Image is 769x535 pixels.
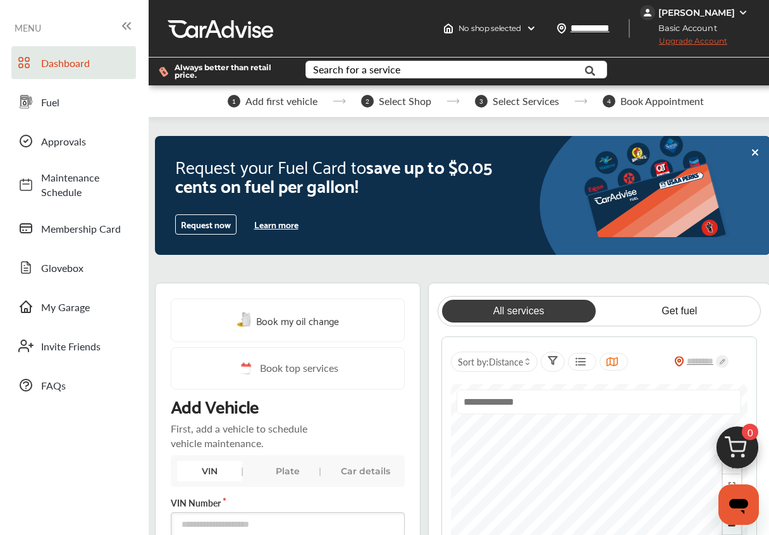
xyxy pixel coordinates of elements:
button: Request now [175,214,237,235]
span: FAQs [41,378,130,393]
a: Maintenance Schedule [11,164,136,206]
div: Plate [255,461,320,481]
img: dollor_label_vector.a70140d1.svg [159,66,168,77]
img: oil-change.e5047c97.svg [237,312,253,328]
img: cart_icon.3d0951e8.svg [707,421,768,481]
span: MENU [15,23,41,33]
p: First, add a vehicle to schedule vehicle maintenance. [171,421,335,450]
span: Upgrade Account [640,36,727,52]
span: Maintenance Schedule [41,170,130,199]
img: location_vector_orange.38f05af8.svg [674,356,684,367]
span: 1 [228,95,240,108]
span: Dashboard [41,56,130,70]
span: Select Services [493,95,559,107]
a: Dashboard [11,46,136,79]
span: 0 [742,424,758,440]
span: Fuel [41,95,130,109]
span: Approvals [41,134,130,149]
span: Zoom out [723,517,741,534]
img: header-home-logo.8d720a4f.svg [443,23,453,34]
button: Zoom out [723,516,741,534]
a: Book top services [171,347,405,390]
img: WGsFRI8htEPBVLJbROoPRyZpYNWhNONpIPPETTm6eUC0GeLEiAAAAAElFTkSuQmCC [738,8,748,18]
button: Learn more [249,215,304,234]
img: cal_icon.0803b883.svg [237,360,254,376]
a: FAQs [11,369,136,402]
span: Book top services [260,360,338,376]
span: Invite Friends [41,339,130,354]
span: Always better than retail price. [175,64,285,79]
span: Distance [489,355,523,368]
span: Book Appointment [620,95,704,107]
span: Membership Card [41,221,130,236]
span: save up to $0.05 cents on fuel per gallon! [175,151,492,200]
a: Invite Friends [11,329,136,362]
iframe: Button to launch messaging window [718,484,759,525]
a: All services [442,300,596,323]
label: VIN Number [171,496,405,509]
p: Add Vehicle [171,395,259,416]
span: Glovebox [41,261,130,275]
span: My Garage [41,300,130,314]
a: Get fuel [603,300,756,323]
a: Approvals [11,125,136,157]
span: Sort by : [458,355,523,368]
span: Request your Fuel Card to [175,151,366,181]
span: Book my oil change [256,312,339,329]
img: stepper-arrow.e24c07c6.svg [333,99,346,104]
span: Basic Account [641,22,727,35]
a: Glovebox [11,251,136,284]
span: 3 [475,95,488,108]
span: 4 [603,95,615,108]
span: Select Shop [379,95,431,107]
div: Search for a service [313,65,400,75]
span: Add first vehicle [245,95,317,107]
div: [PERSON_NAME] [658,7,735,18]
span: No shop selected [458,23,521,34]
img: stepper-arrow.e24c07c6.svg [574,99,588,104]
div: VIN [177,461,242,481]
img: header-divider.bc55588e.svg [629,19,630,38]
img: stepper-arrow.e24c07c6.svg [446,99,460,104]
img: jVpblrzwTbfkPYzPPzSLxeg0AAAAASUVORK5CYII= [640,5,655,20]
a: Fuel [11,85,136,118]
span: 2 [361,95,374,108]
div: Car details [333,461,398,481]
img: header-down-arrow.9dd2ce7d.svg [526,23,536,34]
img: location_vector.a44bc228.svg [557,23,567,34]
a: Membership Card [11,212,136,245]
a: My Garage [11,290,136,323]
a: Book my oil change [237,312,339,329]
